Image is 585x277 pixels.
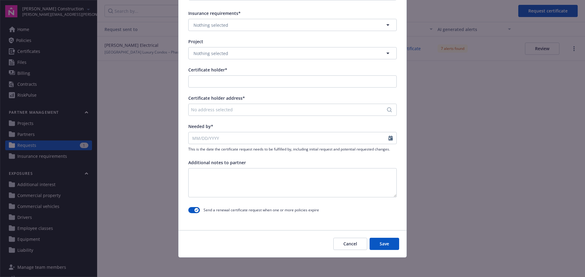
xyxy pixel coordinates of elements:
[204,207,319,213] span: Send a renewal certificate request when one or more policies expire
[193,22,228,28] span: Nothing selected
[189,132,388,144] input: MM/DD/YYYY
[188,19,397,31] button: Nothing selected
[188,95,245,101] span: Certificate holder address*
[188,67,227,73] span: Certificate holder*
[191,106,388,113] div: No address selected
[188,104,397,116] button: No address selected
[188,47,397,59] button: Nothing selected
[370,238,399,250] button: Save
[188,160,246,165] span: Additional notes to partner
[333,238,367,250] button: Cancel
[387,107,392,112] svg: Search
[188,39,203,44] span: Project
[188,10,241,16] span: Insurance requirements*
[188,147,397,152] span: This is the date the certificate request needs to be fulfilled by, including initial request and ...
[193,50,228,57] span: Nothing selected
[388,136,393,140] svg: Calendar
[188,123,213,129] span: Needed by*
